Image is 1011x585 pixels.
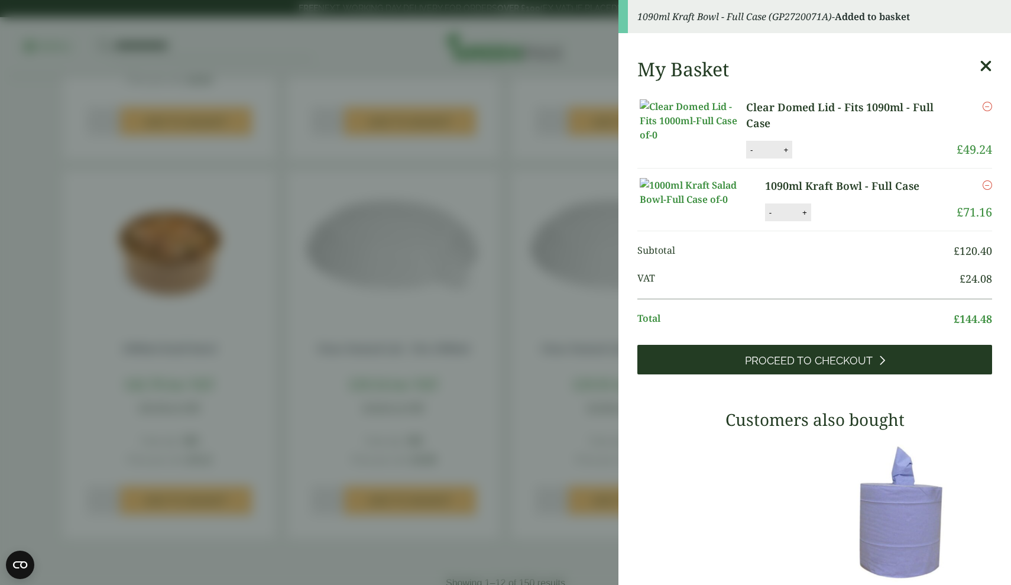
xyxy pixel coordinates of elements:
bdi: 120.40 [954,244,992,258]
bdi: 71.16 [957,204,992,220]
span: £ [957,141,963,157]
span: £ [960,272,965,286]
em: 1090ml Kraft Bowl - Full Case (GP2720071A) [637,10,832,23]
button: + [780,145,792,155]
button: - [747,145,756,155]
bdi: 49.24 [957,141,992,157]
button: Open CMP widget [6,551,34,579]
strong: Added to basket [835,10,910,23]
a: Clear Domed Lid - Fits 1090ml - Full Case [746,99,957,131]
bdi: 24.08 [960,272,992,286]
button: + [799,208,811,218]
span: VAT [637,271,960,287]
a: Remove this item [983,178,992,192]
a: Proceed to Checkout [637,345,992,374]
span: £ [954,244,960,258]
span: £ [957,204,963,220]
button: - [766,208,775,218]
span: £ [954,312,960,326]
a: Remove this item [983,99,992,114]
img: 1000ml Kraft Salad Bowl-Full Case of-0 [640,178,746,206]
h3: Customers also bought [637,410,992,430]
h2: My Basket [637,58,729,80]
span: Proceed to Checkout [745,354,873,367]
span: Total [637,311,954,327]
bdi: 144.48 [954,312,992,326]
img: Clear Domed Lid - Fits 1000ml-Full Case of-0 [640,99,746,142]
a: 1090ml Kraft Bowl - Full Case [765,178,938,194]
span: Subtotal [637,243,954,259]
